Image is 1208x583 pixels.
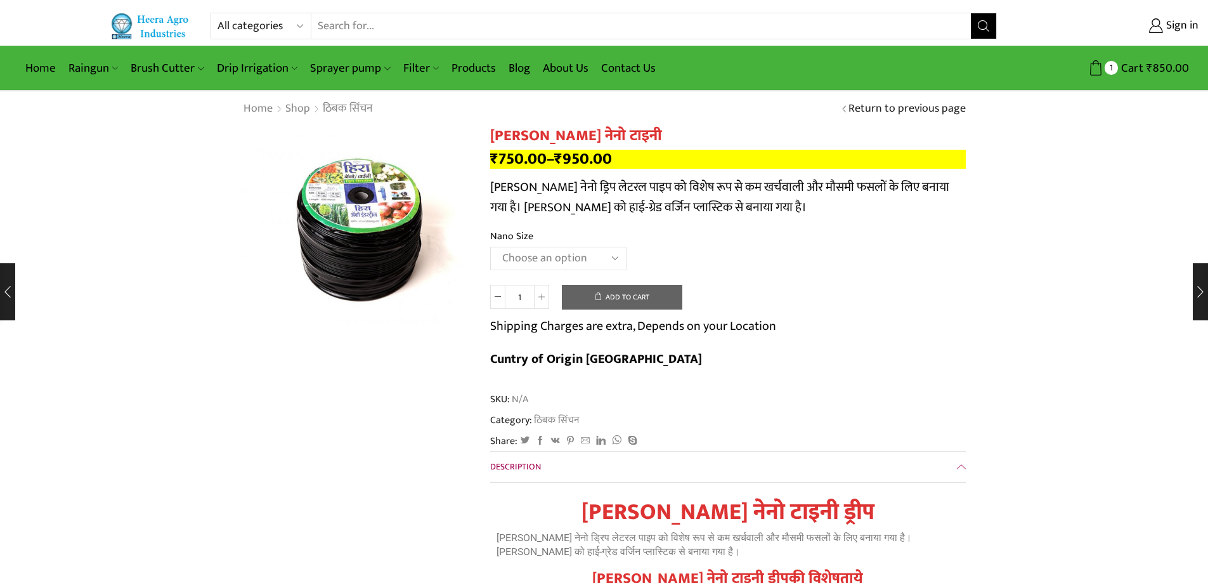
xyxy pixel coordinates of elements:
button: Search button [971,13,996,39]
bdi: 750.00 [490,146,547,172]
bdi: 950.00 [554,146,612,172]
a: Shop [285,101,311,117]
a: Home [19,53,62,83]
span: Category: [490,413,579,428]
p: – [490,150,966,169]
span: Sign in [1163,18,1198,34]
span: N/A [510,392,528,407]
span: ₹ [490,146,498,172]
span: Cart [1118,60,1143,77]
span: [PERSON_NAME] नेनो ड्रिप लेटरल पाइप को विशेष रूप से कम खर्चवाली और मौसमी फसलों के लिए बनाया गया ह... [490,176,949,218]
input: Product quantity [505,285,534,309]
a: ठिबक सिंचन [532,412,579,428]
span: SKU: [490,392,966,407]
a: Sprayer pump [304,53,396,83]
a: Filter [397,53,445,83]
a: Products [445,53,502,83]
span: Share: [490,434,517,449]
span: ₹ [554,146,562,172]
button: Add to cart [562,285,682,310]
a: Sign in [1016,15,1198,37]
img: Nano [243,127,471,324]
a: Return to previous page [848,101,966,117]
label: Nano Size [490,229,533,244]
p: Shipping Charges are extra, Depends on your Location [490,316,776,336]
bdi: 850.00 [1146,58,1189,78]
span: 1 [1105,61,1118,74]
a: ठिबक सिंचन [322,101,373,117]
strong: [PERSON_NAME] नेनो टाइनी ड्रीप [581,493,874,531]
span: [PERSON_NAME] नेनो ड्रिप लेटरल पाइप को विशेष रूप से कम खर्चवाली और मौसमी फसलों के लिए बनाया गया ह... [497,532,912,558]
a: Brush Cutter [124,53,210,83]
a: Contact Us [595,53,662,83]
a: Drip Irrigation [211,53,304,83]
a: Blog [502,53,536,83]
nav: Breadcrumb [243,101,373,117]
a: Home [243,101,273,117]
input: Search for... [311,13,971,39]
a: 1 Cart ₹850.00 [1010,56,1189,80]
a: Description [490,452,966,482]
span: ₹ [1146,58,1153,78]
a: Raingun [62,53,124,83]
b: Cuntry of Origin [GEOGRAPHIC_DATA] [490,348,702,370]
a: About Us [536,53,595,83]
span: Description [490,459,541,474]
h1: [PERSON_NAME] नेनो टाइनी [490,127,966,145]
